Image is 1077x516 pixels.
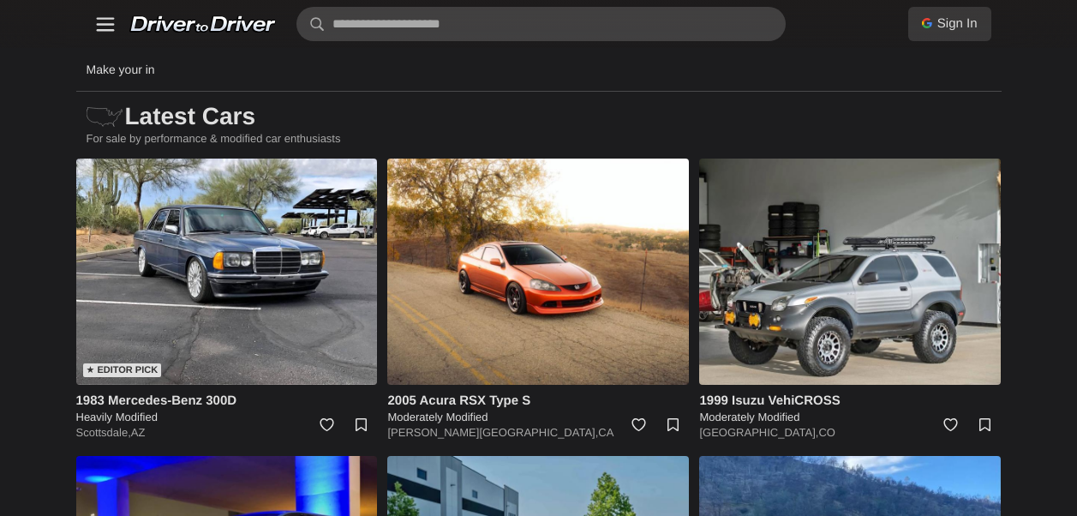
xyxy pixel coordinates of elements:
h5: Heavily Modified [76,410,378,425]
p: For sale by performance & modified car enthusiasts [76,131,1002,159]
a: CO [818,426,835,439]
h4: 1983 Mercedes-Benz 300D [76,392,378,410]
a: CA [598,426,613,439]
a: [GEOGRAPHIC_DATA], [699,426,818,439]
a: Scottsdale, [76,426,131,439]
a: [PERSON_NAME][GEOGRAPHIC_DATA], [387,426,598,439]
h5: Moderately Modified [387,410,689,425]
img: 1983 Mercedes-Benz 300D for sale [76,159,378,385]
h4: 2005 Acura RSX Type S [387,392,689,410]
div: ★ Editor Pick [83,363,162,377]
a: Sign In [908,7,991,41]
a: 1983 Mercedes-Benz 300D Heavily Modified [76,392,378,425]
h5: Moderately Modified [699,410,1001,425]
a: 2005 Acura RSX Type S Moderately Modified [387,392,689,425]
a: ★ Editor Pick [76,159,378,385]
img: 2005 Acura RSX Type S for sale [387,159,689,385]
img: 1999 Isuzu VehiCROSS for sale [699,159,1001,385]
a: 1999 Isuzu VehiCROSS Moderately Modified [699,392,1001,425]
h4: 1999 Isuzu VehiCROSS [699,392,1001,410]
h1: Latest Cars [76,92,1002,141]
img: scanner-usa-js.svg [87,107,123,127]
p: Make your in [87,48,155,91]
a: AZ [131,426,146,439]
